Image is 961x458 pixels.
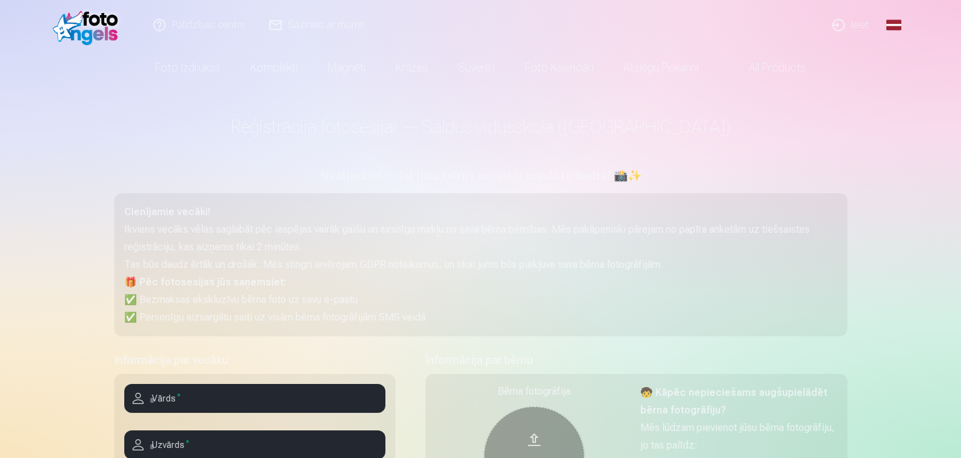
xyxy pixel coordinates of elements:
h1: Reģistrācija fotosesijai — Saldus vidusskola ([GEOGRAPHIC_DATA]) [114,115,847,138]
a: Magnēti [313,50,380,85]
a: Foto izdrukas [140,50,235,85]
a: Atslēgu piekariņi [608,50,714,85]
p: ✅ Personīgu aizsargātu saiti uz visām bērna fotogrāfijām SMS veidā [124,309,837,326]
h5: Neatliekiet — lai jūsu bērns noteikti nonāktu kadrā! 📸✨ [114,168,847,186]
strong: Cienījamie vecāki! [124,206,210,218]
a: All products [714,50,821,85]
div: Bērna fotogrāfija [436,384,633,399]
strong: 🎁 Pēc fotosesijas jūs saņemsiet: [124,276,286,288]
h5: Informācija par vecāku [114,351,395,369]
p: Ikviens vecāks vēlas saglabāt pēc iespējas vairāk gaišu un sirsnīgu mirkļu no sava bērna bērnības... [124,221,837,256]
p: Tas būs daudz ērtāk un drošāk. Mēs stingri ievērojam GDPR noteikumus, un tikai jums būs piekļuve ... [124,256,837,274]
h5: Informācija par bērnu [426,351,847,369]
p: ✅ Bezmaksas ekskluzīvu bērna foto uz savu e-pastu [124,291,837,309]
a: Suvenīri [443,50,510,85]
a: Krūzes [380,50,443,85]
a: Foto kalendāri [510,50,608,85]
p: Mēs lūdzam pievienot jūsu bērna fotogrāfiju, jo tas palīdz: [640,419,837,454]
strong: 🧒 Kāpēc nepieciešams augšupielādēt bērna fotogrāfiju? [640,386,827,416]
img: /fa1 [53,5,125,45]
a: Komplekti [235,50,313,85]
